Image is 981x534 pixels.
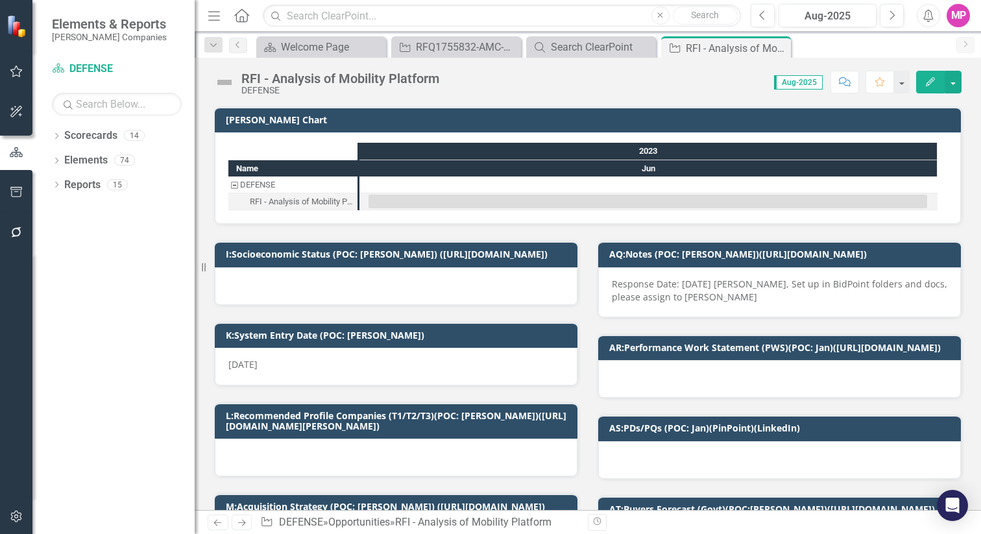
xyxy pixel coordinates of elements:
div: Open Intercom Messenger [937,490,968,521]
a: Search ClearPoint [529,39,653,55]
div: DEFENSE [240,176,275,193]
div: RFI - Analysis of Mobility Platform [250,193,354,210]
span: [DATE] [228,358,258,370]
a: DEFENSE [52,62,182,77]
div: 74 [114,155,135,166]
h3: [PERSON_NAME] Chart [226,115,954,125]
h3: L:Recommended Profile Companies (T1/T2/T3)(POC: [PERSON_NAME])([URL][DOMAIN_NAME][PERSON_NAME]) [226,411,571,431]
span: Response Date: [DATE] [PERSON_NAME], Set up in BidPoint folders and docs, please assign to [PERSO... [612,278,947,303]
small: [PERSON_NAME] Companies [52,32,167,42]
h3: AS:PDs/PQs (POC: Jan)(PinPoint)(LinkedIn) [609,423,954,433]
div: 15 [107,179,128,190]
div: 14 [124,130,145,141]
div: Task: Start date: 2023-06-01 End date: 2023-06-30 [369,195,927,208]
div: Task: Start date: 2023-06-01 End date: 2023-06-30 [228,193,357,210]
div: Search ClearPoint [551,39,653,55]
button: Search [673,6,738,25]
a: Opportunities [328,516,390,528]
input: Search ClearPoint... [263,5,741,27]
a: Reports [64,178,101,193]
div: RFI - Analysis of Mobility Platform [686,40,788,56]
div: Name [228,160,357,176]
h3: AQ:Notes (POC: [PERSON_NAME])([URL][DOMAIN_NAME]) [609,249,954,259]
div: 2023 [359,143,938,160]
div: DEFENSE [241,86,439,95]
h3: M:Acquisition Strategy (POC: [PERSON_NAME]) ([URL][DOMAIN_NAME]) [226,502,571,511]
h3: AR:Performance Work Statement (PWS)(POC: Jan)([URL][DOMAIN_NAME]) [609,343,954,352]
div: Aug-2025 [783,8,872,24]
div: DEFENSE [228,176,357,193]
div: Jun [359,160,938,177]
h3: I:Socioeconomic Status (POC: [PERSON_NAME]) ([URL][DOMAIN_NAME]) [226,249,571,259]
h3: K:System Entry Date (POC: [PERSON_NAME]) [226,330,571,340]
div: RFQ1755832-AMC-CIO-GSAMAS (Army - G6 Modernization and Enterprise IT Support) [416,39,518,55]
div: RFI - Analysis of Mobility Platform [228,193,357,210]
span: Elements & Reports [52,16,167,32]
span: Aug-2025 [774,75,823,90]
input: Search Below... [52,93,182,115]
button: MP [947,4,970,27]
div: Task: DEFENSE Start date: 2023-06-01 End date: 2023-06-02 [228,176,357,193]
img: Not Defined [214,72,235,93]
a: Elements [64,153,108,168]
a: Scorecards [64,128,117,143]
div: Welcome Page [281,39,383,55]
img: ClearPoint Strategy [6,15,29,38]
h3: AT:Buyers Forecast (Govt)(POC:[PERSON_NAME])([URL][DOMAIN_NAME]) [609,504,954,514]
div: RFI - Analysis of Mobility Platform [241,71,439,86]
div: » » [260,515,578,530]
a: Welcome Page [260,39,383,55]
button: Aug-2025 [779,4,877,27]
a: DEFENSE [279,516,323,528]
a: RFQ1755832-AMC-CIO-GSAMAS (Army - G6 Modernization and Enterprise IT Support) [394,39,518,55]
div: RFI - Analysis of Mobility Platform [395,516,551,528]
span: Search [691,10,719,20]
